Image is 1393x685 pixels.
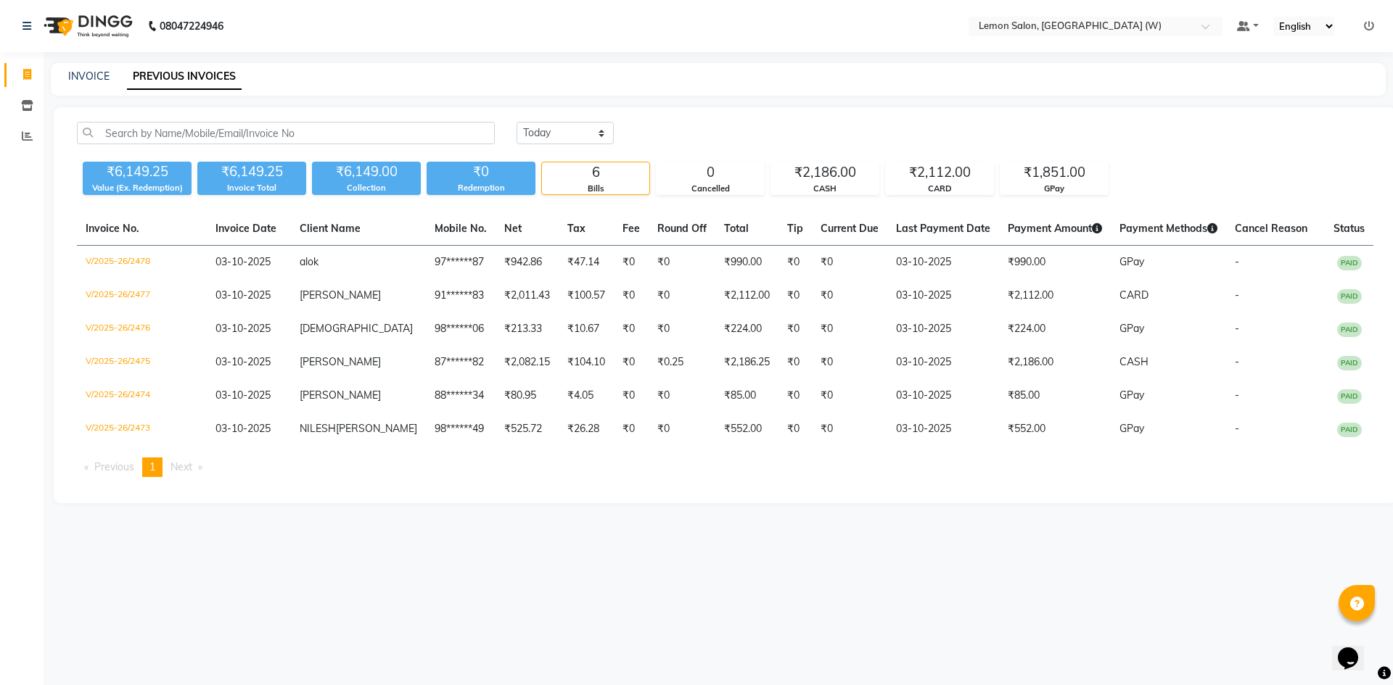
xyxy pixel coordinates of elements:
span: Cancel Reason [1235,222,1307,235]
td: ₹0 [649,279,715,312]
a: PREVIOUS INVOICES [127,64,242,90]
span: [DEMOGRAPHIC_DATA] [300,322,413,335]
td: ₹552.00 [715,412,778,446]
td: ₹0 [812,346,887,379]
span: GPay [1119,322,1144,335]
td: V/2025-26/2475 [77,346,207,379]
td: V/2025-26/2476 [77,312,207,346]
span: PAID [1337,356,1362,370]
td: ₹213.33 [496,312,559,346]
a: INVOICE [68,70,110,83]
td: ₹0 [812,312,887,346]
span: - [1235,355,1239,368]
nav: Pagination [77,457,1373,477]
span: CASH [1119,355,1148,368]
div: ₹0 [427,162,535,182]
span: 03-10-2025 [215,255,271,268]
td: ₹0 [614,346,649,379]
td: ₹942.86 [496,246,559,280]
span: Last Payment Date [896,222,990,235]
td: ₹80.95 [496,379,559,412]
div: 0 [657,162,764,183]
span: - [1235,389,1239,402]
iframe: chat widget [1332,627,1378,671]
td: ₹0 [778,312,812,346]
div: GPay [1000,183,1108,195]
span: Previous [94,460,134,473]
td: ₹0 [649,412,715,446]
td: V/2025-26/2477 [77,279,207,312]
td: ₹0.25 [649,346,715,379]
td: ₹85.00 [999,379,1111,412]
span: PAID [1337,423,1362,437]
span: 03-10-2025 [215,389,271,402]
span: alok [300,255,319,268]
span: Round Off [657,222,707,235]
div: Value (Ex. Redemption) [83,182,192,194]
span: Total [724,222,749,235]
td: ₹0 [778,246,812,280]
span: NILESH [300,422,336,435]
div: ₹1,851.00 [1000,162,1108,183]
td: ₹0 [812,279,887,312]
td: ₹990.00 [715,246,778,280]
img: logo [37,6,136,46]
td: ₹0 [614,279,649,312]
td: ₹47.14 [559,246,614,280]
span: GPay [1119,255,1144,268]
span: - [1235,288,1239,302]
span: [PERSON_NAME] [300,355,381,368]
span: Fee [622,222,640,235]
div: Bills [542,183,649,195]
span: GPay [1119,389,1144,402]
td: ₹0 [812,246,887,280]
td: 03-10-2025 [887,246,999,280]
td: ₹2,112.00 [999,279,1111,312]
span: Current Due [821,222,879,235]
td: ₹0 [778,379,812,412]
span: 03-10-2025 [215,355,271,368]
td: ₹0 [649,312,715,346]
td: 03-10-2025 [887,379,999,412]
td: ₹0 [614,246,649,280]
span: 03-10-2025 [215,288,271,302]
div: Collection [312,182,421,194]
td: ₹0 [614,312,649,346]
td: ₹0 [778,346,812,379]
div: ₹2,186.00 [771,162,879,183]
span: Status [1334,222,1365,235]
td: ₹10.67 [559,312,614,346]
td: ₹2,011.43 [496,279,559,312]
td: V/2025-26/2474 [77,379,207,412]
td: ₹26.28 [559,412,614,446]
span: Tip [787,222,803,235]
td: 03-10-2025 [887,279,999,312]
span: PAID [1337,256,1362,270]
span: Net [504,222,522,235]
div: ₹6,149.25 [197,162,306,182]
span: Payment Amount [1008,222,1102,235]
td: ₹990.00 [999,246,1111,280]
b: 08047224946 [160,6,223,46]
td: 03-10-2025 [887,346,999,379]
td: V/2025-26/2473 [77,412,207,446]
td: ₹4.05 [559,379,614,412]
span: [PERSON_NAME] [300,389,381,402]
div: Invoice Total [197,182,306,194]
div: Redemption [427,182,535,194]
td: ₹0 [812,412,887,446]
div: 6 [542,162,649,183]
td: ₹100.57 [559,279,614,312]
td: ₹0 [778,279,812,312]
span: - [1235,255,1239,268]
td: ₹0 [614,379,649,412]
span: PAID [1337,289,1362,304]
div: CARD [886,183,993,195]
span: PAID [1337,323,1362,337]
div: Cancelled [657,183,764,195]
span: Client Name [300,222,361,235]
span: Mobile No. [435,222,487,235]
div: ₹6,149.00 [312,162,421,182]
span: GPay [1119,422,1144,435]
td: V/2025-26/2478 [77,246,207,280]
